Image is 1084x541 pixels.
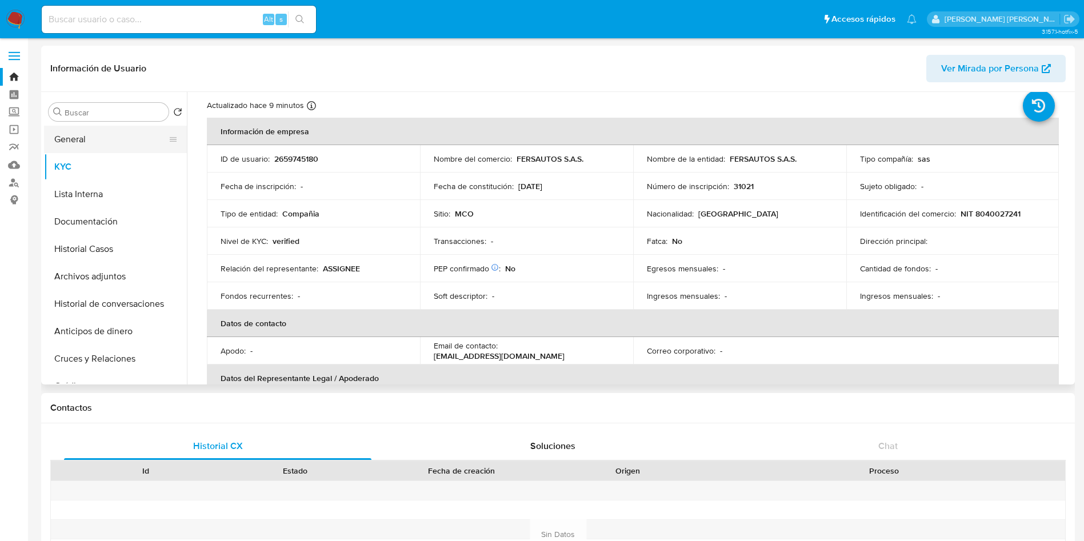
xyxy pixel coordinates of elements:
div: Fecha de creación [378,465,545,476]
p: Correo corporativo : [647,346,715,356]
p: Nombre de la entidad : [647,154,725,164]
p: Transacciones : [434,236,486,246]
button: Buscar [53,107,62,117]
p: Apodo : [221,346,246,356]
th: Datos de contacto [207,310,1059,337]
p: Soft descriptor : [434,291,487,301]
p: - [938,291,940,301]
p: Tipo compañía : [860,154,913,164]
a: Notificaciones [907,14,917,24]
p: Ingresos mensuales : [860,291,933,301]
p: - [492,291,494,301]
p: - [935,263,938,274]
button: Archivos adjuntos [44,263,187,290]
span: Chat [878,439,898,452]
div: Estado [229,465,362,476]
p: ASSIGNEE [323,263,360,274]
p: Fecha de inscripción : [221,181,296,191]
span: Alt [264,14,273,25]
p: PEP confirmado : [434,263,501,274]
button: Cruces y Relaciones [44,345,187,372]
h1: Contactos [50,402,1066,414]
span: Accesos rápidos [831,13,895,25]
button: Historial de conversaciones [44,290,187,318]
div: Origen [561,465,695,476]
p: Número de inscripción : [647,181,729,191]
p: Relación del representante : [221,263,318,274]
input: Buscar usuario o caso... [42,12,316,27]
button: Historial Casos [44,235,187,263]
p: Compañia [282,209,319,219]
button: KYC [44,153,187,181]
p: Nivel de KYC : [221,236,268,246]
p: Email de contacto : [434,340,498,351]
h1: Información de Usuario [50,63,146,74]
p: Egresos mensuales : [647,263,718,274]
p: Sitio : [434,209,450,219]
p: ID de usuario : [221,154,270,164]
p: 31021 [734,181,754,191]
p: verified [273,236,299,246]
p: FERSAUTOS S.A.S. [730,154,797,164]
p: - [298,291,300,301]
p: [EMAIL_ADDRESS][DOMAIN_NAME] [434,351,565,361]
p: david.marinmartinez@mercadolibre.com.co [945,14,1060,25]
p: - [301,181,303,191]
p: - [491,236,493,246]
p: Ingresos mensuales : [647,291,720,301]
button: Créditos [44,372,187,400]
span: Historial CX [193,439,243,452]
p: FERSAUTOS S.A.S. [517,154,583,164]
p: No [672,236,682,246]
span: Soluciones [530,439,575,452]
button: Ver Mirada por Persona [926,55,1066,82]
p: - [725,291,727,301]
a: Salir [1063,13,1075,25]
p: - [720,346,722,356]
p: 2659745180 [274,154,318,164]
div: Proceso [711,465,1057,476]
p: Dirección principal : [860,236,927,246]
p: No [505,263,515,274]
p: - [921,181,923,191]
p: Nombre del comercio : [434,154,512,164]
p: Tipo de entidad : [221,209,278,219]
p: MCO [455,209,474,219]
p: NIT 8040027241 [961,209,1021,219]
p: Identificación del comercio : [860,209,956,219]
button: search-icon [288,11,311,27]
p: [DATE] [518,181,542,191]
p: Cantidad de fondos : [860,263,931,274]
button: Anticipos de dinero [44,318,187,345]
p: [GEOGRAPHIC_DATA] [698,209,778,219]
p: Nacionalidad : [647,209,694,219]
button: Documentación [44,208,187,235]
p: - [250,346,253,356]
p: sas [918,154,930,164]
input: Buscar [65,107,164,118]
div: Id [79,465,213,476]
button: Lista Interna [44,181,187,208]
p: Fatca : [647,236,667,246]
th: Información de empresa [207,118,1059,145]
p: Sujeto obligado : [860,181,917,191]
p: - [723,263,725,274]
button: Volver al orden por defecto [173,107,182,120]
th: Datos del Representante Legal / Apoderado [207,364,1059,392]
span: Ver Mirada por Persona [941,55,1039,82]
p: Actualizado hace 9 minutos [207,100,304,111]
p: Fondos recurrentes : [221,291,293,301]
p: Fecha de constitución : [434,181,514,191]
button: General [44,126,178,153]
span: s [279,14,283,25]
